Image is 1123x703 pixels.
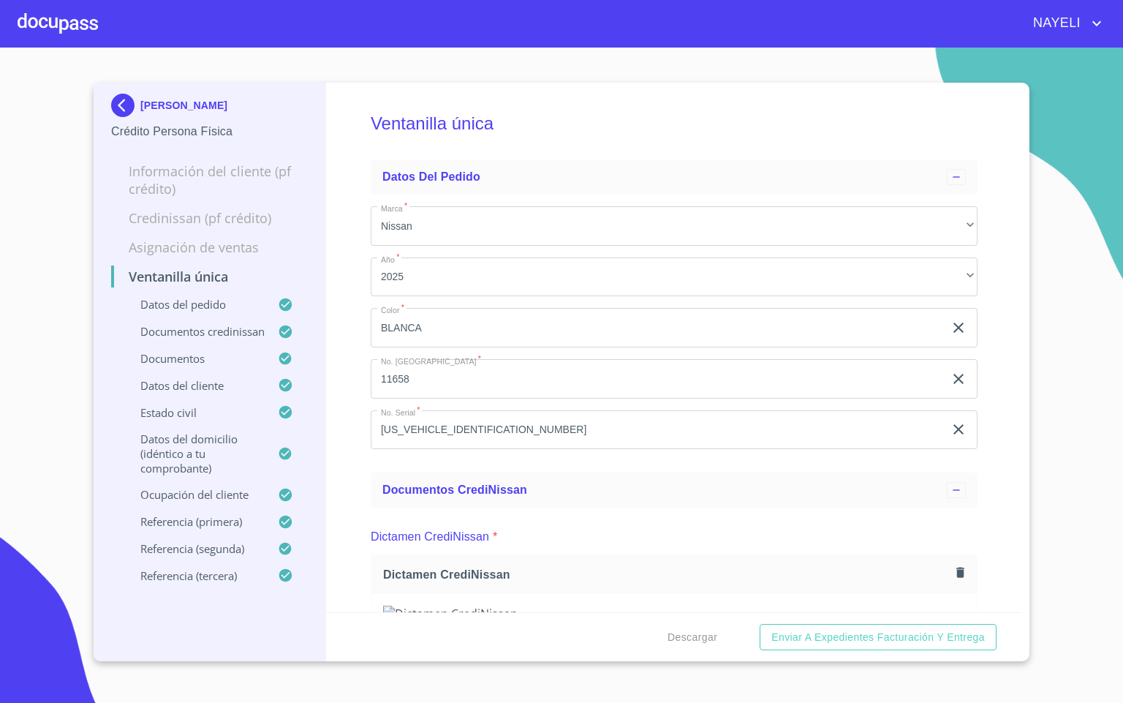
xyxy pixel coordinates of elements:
p: Estado Civil [111,405,278,420]
span: NAYELI [1022,12,1088,35]
p: Ventanilla única [111,268,308,285]
h5: Ventanilla única [371,94,978,154]
p: Ocupación del Cliente [111,487,278,502]
button: Descargar [662,624,723,651]
div: Documentos CrediNissan [371,473,978,508]
img: Docupass spot blue [111,94,140,117]
div: 2025 [371,257,978,297]
span: Documentos CrediNissan [382,484,527,496]
span: Datos del pedido [382,170,480,183]
p: Credinissan (PF crédito) [111,209,308,227]
p: Datos del cliente [111,378,278,393]
p: [PERSON_NAME] [140,99,227,111]
p: Referencia (segunda) [111,541,278,556]
span: Enviar a Expedientes Facturación y Entrega [771,628,985,647]
p: Documentos [111,351,278,366]
div: [PERSON_NAME] [111,94,308,123]
div: Nissan [371,206,978,246]
p: Documentos CrediNissan [111,324,278,339]
span: Descargar [668,628,717,647]
button: clear input [950,319,967,337]
p: Referencia (tercera) [111,568,278,583]
p: Datos del pedido [111,297,278,312]
p: Referencia (primera) [111,514,278,529]
div: Datos del pedido [371,159,978,195]
p: Asignación de Ventas [111,238,308,256]
button: clear input [950,421,967,438]
button: clear input [950,370,967,388]
button: account of current user [1022,12,1105,35]
p: Crédito Persona Física [111,123,308,140]
button: Enviar a Expedientes Facturación y Entrega [760,624,997,651]
span: Dictamen CrediNissan [383,567,950,582]
p: Dictamen CrediNissan [371,528,489,546]
img: Dictamen CrediNissan [383,606,965,622]
p: Información del cliente (PF crédito) [111,162,308,198]
p: Datos del domicilio (idéntico a tu comprobante) [111,432,278,475]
